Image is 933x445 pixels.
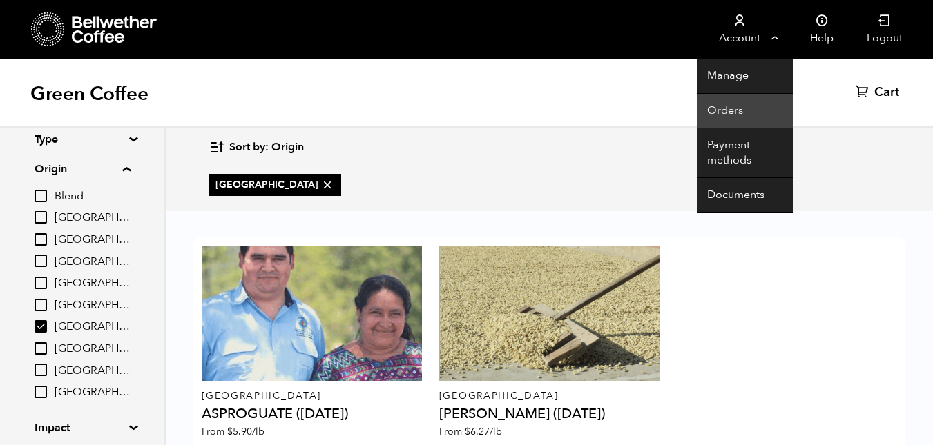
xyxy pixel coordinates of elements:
[697,94,793,129] a: Orders
[55,189,131,204] span: Blend
[35,386,47,398] input: [GEOGRAPHIC_DATA]
[697,178,793,213] a: Documents
[35,161,131,177] summary: Origin
[227,425,264,438] bdi: 5.90
[55,210,131,226] span: [GEOGRAPHIC_DATA]
[55,233,131,248] span: [GEOGRAPHIC_DATA]
[35,299,47,311] input: [GEOGRAPHIC_DATA]
[252,425,264,438] span: /lb
[202,407,422,421] h4: ASPROGUATE ([DATE])
[55,385,131,400] span: [GEOGRAPHIC_DATA]
[229,140,304,155] span: Sort by: Origin
[35,320,47,333] input: [GEOGRAPHIC_DATA]
[227,425,233,438] span: $
[697,128,793,178] a: Payment methods
[202,391,422,401] p: [GEOGRAPHIC_DATA]
[439,391,660,401] p: [GEOGRAPHIC_DATA]
[465,425,470,438] span: $
[490,425,502,438] span: /lb
[209,131,304,164] button: Sort by: Origin
[35,342,47,355] input: [GEOGRAPHIC_DATA]
[30,81,148,106] h1: Green Coffee
[35,190,47,202] input: Blend
[202,425,264,438] span: From
[55,342,131,357] span: [GEOGRAPHIC_DATA]
[35,233,47,246] input: [GEOGRAPHIC_DATA]
[35,277,47,289] input: [GEOGRAPHIC_DATA]
[439,425,502,438] span: From
[55,255,131,270] span: [GEOGRAPHIC_DATA]
[35,419,130,436] summary: Impact
[35,131,130,148] summary: Type
[35,211,47,224] input: [GEOGRAPHIC_DATA]
[697,59,793,94] a: Manage
[439,407,660,421] h4: [PERSON_NAME] ([DATE])
[215,178,334,192] span: [GEOGRAPHIC_DATA]
[874,84,899,101] span: Cart
[55,276,131,291] span: [GEOGRAPHIC_DATA]
[55,364,131,379] span: [GEOGRAPHIC_DATA]
[55,298,131,313] span: [GEOGRAPHIC_DATA]
[465,425,502,438] bdi: 6.27
[35,364,47,376] input: [GEOGRAPHIC_DATA]
[55,319,131,335] span: [GEOGRAPHIC_DATA]
[856,84,903,101] a: Cart
[35,255,47,267] input: [GEOGRAPHIC_DATA]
